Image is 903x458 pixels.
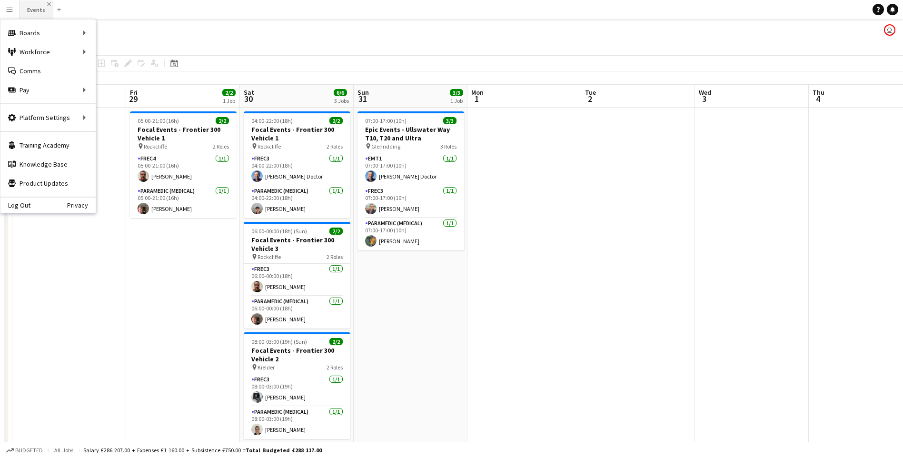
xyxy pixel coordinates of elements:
span: 2/2 [216,117,229,124]
span: 2/2 [329,338,343,345]
span: 2 Roles [213,143,229,150]
h3: Focal Events - Frontier 300 Vehicle 1 [130,125,237,142]
app-card-role: Paramedic (Medical)1/108:00-03:00 (19h)[PERSON_NAME] [244,407,350,439]
span: 07:00-17:00 (10h) [365,117,407,124]
span: 30 [242,93,254,104]
span: 3 [697,93,711,104]
a: Log Out [0,201,30,209]
app-card-role: FREC31/104:00-22:00 (18h)[PERSON_NAME] Doctor [244,153,350,186]
span: 08:00-03:00 (19h) (Sun) [251,338,307,345]
app-card-role: FREC31/107:00-17:00 (10h)[PERSON_NAME] [357,186,464,218]
span: Thu [813,88,824,97]
span: 2 Roles [327,143,343,150]
app-card-role: FREC31/108:00-03:00 (19h)[PERSON_NAME] [244,374,350,407]
div: 1 Job [223,97,235,104]
span: 2/2 [329,117,343,124]
button: Events [20,0,53,19]
span: 2 [584,93,596,104]
div: 1 Job [450,97,463,104]
a: Privacy [67,201,96,209]
div: Pay [0,80,96,100]
span: Total Budgeted £288 117.00 [246,447,322,454]
span: Rockcliffe [144,143,167,150]
span: 3/3 [443,117,456,124]
span: Sun [357,88,369,97]
button: Budgeted [5,445,44,456]
span: Glenridding [371,143,400,150]
app-job-card: 08:00-03:00 (19h) (Sun)2/2Focal Events - Frontier 300 Vehicle 2 Kielder2 RolesFREC31/108:00-03:00... [244,332,350,439]
app-card-role: Paramedic (Medical)1/106:00-00:00 (18h)[PERSON_NAME] [244,296,350,329]
div: Boards [0,23,96,42]
h3: Focal Events - Frontier 300 Vehicle 1 [244,125,350,142]
a: Comms [0,61,96,80]
div: Platform Settings [0,108,96,127]
app-job-card: 07:00-17:00 (10h)3/3Epic Events - Ullswater Way T10, T20 and Ultra Glenridding3 RolesEMT11/107:00... [357,111,464,250]
app-card-role: Paramedic (Medical)1/105:00-21:00 (16h)[PERSON_NAME] [130,186,237,218]
span: Rockcliffe [258,143,281,150]
app-user-avatar: Paul Wilmore [884,24,895,36]
span: 3 Roles [440,143,456,150]
app-card-role: Paramedic (Medical)1/104:00-22:00 (18h)[PERSON_NAME] [244,186,350,218]
a: Training Academy [0,136,96,155]
app-card-role: FREC41/105:00-21:00 (16h)[PERSON_NAME] [130,153,237,186]
span: 29 [129,93,138,104]
span: 6/6 [334,89,347,96]
div: 3 Jobs [334,97,349,104]
span: All jobs [52,447,75,454]
span: 4 [811,93,824,104]
h3: Focal Events - Frontier 300 Vehicle 3 [244,236,350,253]
span: 06:00-00:00 (18h) (Sun) [251,228,307,235]
span: 2/2 [222,89,236,96]
span: 05:00-21:00 (16h) [138,117,179,124]
a: Product Updates [0,174,96,193]
span: Tue [585,88,596,97]
div: Salary £286 207.00 + Expenses £1 160.00 + Subsistence £750.00 = [83,447,322,454]
span: 2/2 [329,228,343,235]
span: Kielder [258,364,275,371]
span: 04:00-22:00 (18h) [251,117,293,124]
app-card-role: EMT11/107:00-17:00 (10h)[PERSON_NAME] Doctor [357,153,464,186]
span: Fri [130,88,138,97]
span: 31 [356,93,369,104]
app-job-card: 04:00-22:00 (18h)2/2Focal Events - Frontier 300 Vehicle 1 Rockcliffe2 RolesFREC31/104:00-22:00 (1... [244,111,350,218]
div: Workforce [0,42,96,61]
h3: Epic Events - Ullswater Way T10, T20 and Ultra [357,125,464,142]
span: 3/3 [450,89,463,96]
span: Sat [244,88,254,97]
span: Mon [471,88,484,97]
a: Knowledge Base [0,155,96,174]
span: 2 Roles [327,364,343,371]
app-job-card: 05:00-21:00 (16h)2/2Focal Events - Frontier 300 Vehicle 1 Rockcliffe2 RolesFREC41/105:00-21:00 (1... [130,111,237,218]
span: Wed [699,88,711,97]
span: Rockcliffe [258,253,281,260]
span: 1 [470,93,484,104]
span: 2 Roles [327,253,343,260]
h3: Focal Events - Frontier 300 Vehicle 2 [244,346,350,363]
app-card-role: FREC31/106:00-00:00 (18h)[PERSON_NAME] [244,264,350,296]
span: Budgeted [15,447,43,454]
app-card-role: Paramedic (Medical)1/107:00-17:00 (10h)[PERSON_NAME] [357,218,464,250]
app-job-card: 06:00-00:00 (18h) (Sun)2/2Focal Events - Frontier 300 Vehicle 3 Rockcliffe2 RolesFREC31/106:00-00... [244,222,350,329]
